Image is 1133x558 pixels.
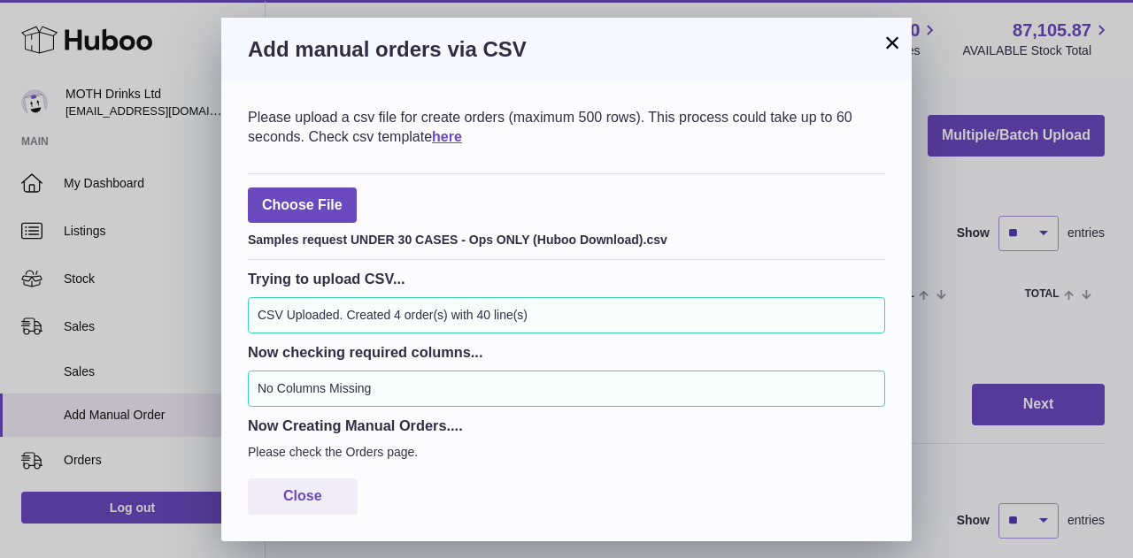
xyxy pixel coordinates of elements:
div: CSV Uploaded. Created 4 order(s) with 40 line(s) [248,297,885,333]
h3: Add manual orders via CSV [248,35,885,64]
a: here [432,129,462,144]
p: Please check the Orders page. [248,444,885,461]
div: Samples request UNDER 30 CASES - Ops ONLY (Huboo Download).csv [248,227,885,248]
h3: Trying to upload CSV... [248,269,885,288]
h3: Now checking required columns... [248,342,885,362]
span: Close [283,488,322,503]
div: No Columns Missing [248,371,885,407]
button: × [882,32,903,53]
span: Choose File [248,187,357,224]
button: Close [248,478,358,515]
div: Please upload a csv file for create orders (maximum 500 rows). This process could take up to 60 s... [248,108,885,146]
h3: Now Creating Manual Orders.... [248,416,885,435]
